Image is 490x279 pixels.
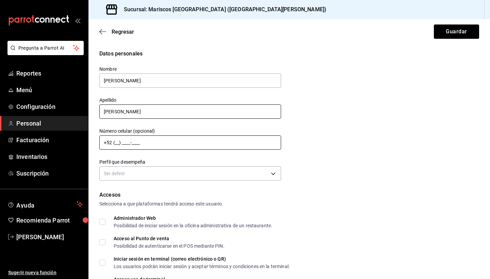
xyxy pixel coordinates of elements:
[16,69,83,78] span: Reportes
[75,18,80,23] button: open_drawer_menu
[114,257,290,261] div: Iniciar sesión en terminal (correo electrónico o QR)
[16,85,83,95] span: Menú
[99,98,281,102] label: Apellido
[16,169,83,178] span: Suscripción
[114,244,225,248] div: Posibilidad de autenticarse en el POS mediante PIN.
[7,41,84,55] button: Pregunta a Parrot AI
[118,5,326,14] h3: Sucursal: Mariscos [GEOGRAPHIC_DATA] ([GEOGRAPHIC_DATA][PERSON_NAME])
[16,119,83,128] span: Personal
[99,160,281,164] label: Perfil que desempeña
[99,67,281,71] label: Nombre
[99,191,479,199] div: Accesos
[16,200,74,208] span: Ayuda
[99,129,281,133] label: Número celular (opcional)
[434,24,479,39] button: Guardar
[114,236,225,241] div: Acceso al Punto de venta
[99,50,479,58] div: Datos personales
[8,269,83,276] span: Sugerir nueva función
[16,135,83,145] span: Facturación
[99,166,281,181] div: Sin definir
[18,45,73,52] span: Pregunta a Parrot AI
[16,152,83,161] span: Inventarios
[112,29,134,35] span: Regresar
[16,232,83,242] span: [PERSON_NAME]
[16,216,83,225] span: Recomienda Parrot
[114,216,272,220] div: Administrador Web
[114,223,272,228] div: Posibilidad de iniciar sesión en la oficina administrativa de un restaurante.
[5,49,84,56] a: Pregunta a Parrot AI
[99,29,134,35] button: Regresar
[16,102,83,111] span: Configuración
[99,200,479,208] div: Selecciona a que plataformas tendrá acceso este usuario.
[114,264,290,269] div: Los usuarios podrán iniciar sesión y aceptar términos y condiciones en la terminal.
